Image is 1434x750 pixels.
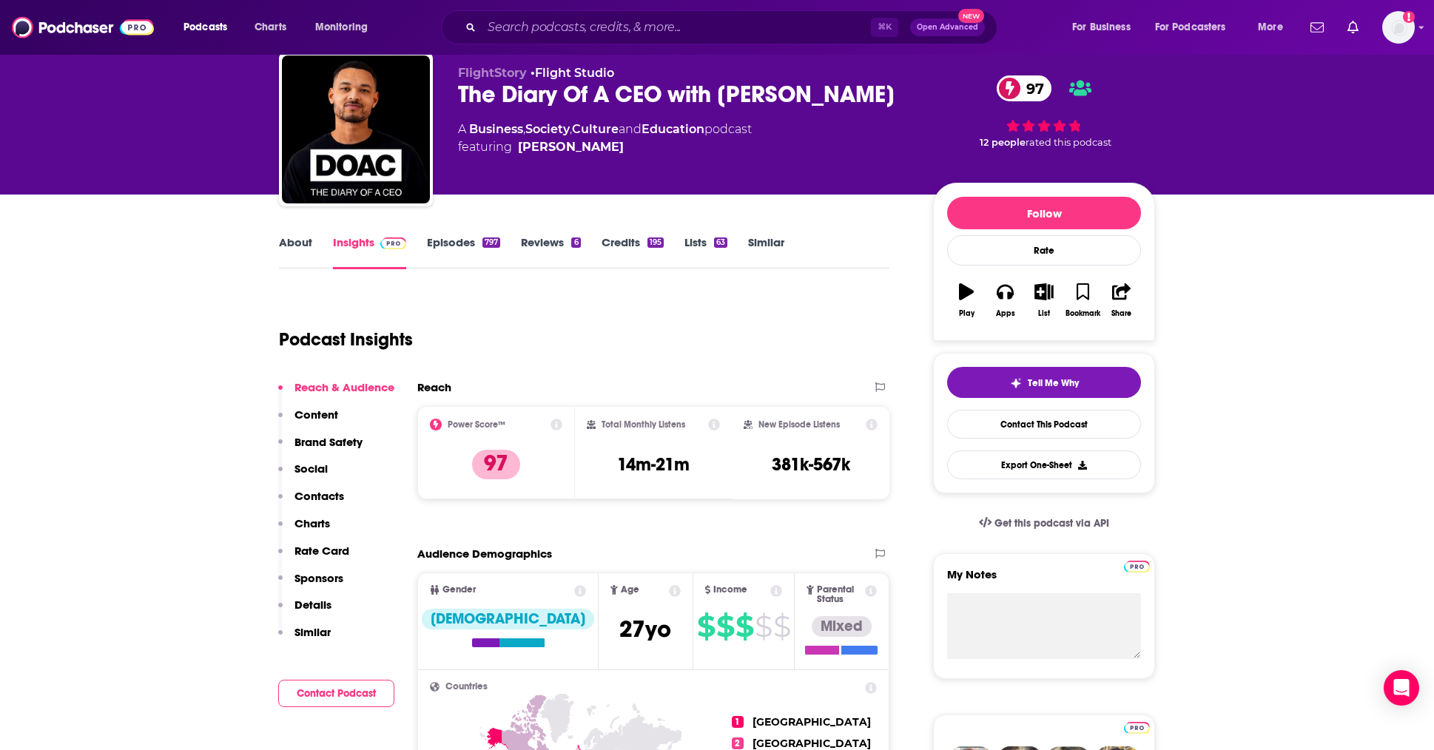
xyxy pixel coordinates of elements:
span: • [531,66,614,80]
span: Get this podcast via API [994,517,1109,530]
span: $ [735,615,753,638]
span: For Business [1072,17,1131,38]
h2: Reach [417,380,451,394]
div: List [1038,309,1050,318]
p: Content [294,408,338,422]
button: Share [1103,274,1141,327]
a: Society [525,122,570,136]
svg: Add a profile image [1403,11,1415,23]
span: $ [716,615,734,638]
img: Podchaser - Follow, Share and Rate Podcasts [12,13,154,41]
button: Reach & Audience [278,380,394,408]
span: $ [755,615,772,638]
button: tell me why sparkleTell Me Why [947,367,1141,398]
a: Contact This Podcast [947,410,1141,439]
div: [DEMOGRAPHIC_DATA] [422,609,594,629]
a: 97 [997,75,1051,101]
button: Apps [986,274,1024,327]
div: Open Intercom Messenger [1384,670,1419,706]
img: Podchaser Pro [1124,722,1150,734]
span: [GEOGRAPHIC_DATA] [753,737,871,750]
button: Content [278,408,338,435]
div: 97 12 peoplerated this podcast [933,66,1155,158]
button: Show profile menu [1382,11,1415,44]
a: Pro website [1124,720,1150,734]
span: Age [621,585,639,595]
button: Open AdvancedNew [910,18,985,36]
span: FlightStory [458,66,527,80]
a: About [279,235,312,269]
button: Contact Podcast [278,680,394,707]
span: 2 [732,737,744,749]
span: , [523,122,525,136]
span: , [570,122,572,136]
p: Details [294,598,331,612]
span: For Podcasters [1155,17,1226,38]
a: Steven Bartlett [518,138,624,156]
h2: New Episode Listens [758,419,840,430]
button: open menu [1248,16,1302,39]
span: New [958,9,985,23]
a: Culture [572,122,619,136]
div: Rate [947,235,1141,266]
div: 6 [571,237,580,248]
img: Podchaser Pro [1124,561,1150,572]
span: Logged in as rowan.sullivan [1382,11,1415,44]
span: ⌘ K [871,18,898,37]
div: 195 [647,237,664,248]
h1: Podcast Insights [279,328,413,351]
a: Episodes797 [427,235,500,269]
a: Reviews6 [521,235,580,269]
span: rated this podcast [1026,137,1111,148]
button: Contacts [278,489,344,516]
a: Pro website [1124,558,1150,572]
div: A podcast [458,121,752,156]
input: Search podcasts, credits, & more... [482,16,871,39]
button: Brand Safety [278,435,363,462]
a: Show notifications dropdown [1305,15,1330,40]
span: $ [773,615,790,638]
p: Rate Card [294,544,349,558]
a: Business [469,122,523,136]
img: The Diary Of A CEO with Steven Bartlett [282,55,430,203]
a: Credits195 [602,235,664,269]
button: Charts [278,516,330,544]
button: Social [278,462,328,489]
span: Countries [445,682,488,692]
span: Tell Me Why [1028,377,1079,389]
span: Open Advanced [917,24,978,31]
a: InsightsPodchaser Pro [333,235,406,269]
span: 27 yo [619,615,671,643]
span: Charts [255,17,286,38]
span: Income [713,585,747,595]
span: More [1258,17,1283,38]
button: Similar [278,625,331,652]
div: 63 [714,237,727,248]
div: Apps [996,309,1015,318]
button: List [1025,274,1063,327]
button: Sponsors [278,571,343,598]
a: Education [642,122,704,136]
h3: 14m-21m [617,453,690,476]
span: Gender [442,585,476,595]
h2: Total Monthly Listens [602,419,685,430]
a: Charts [245,16,295,39]
img: tell me why sparkle [1010,377,1022,389]
button: open menu [173,16,246,39]
button: Play [947,274,986,327]
div: Bookmark [1066,309,1100,318]
div: Mixed [812,616,872,637]
span: 97 [1011,75,1051,101]
span: Parental Status [817,585,863,604]
button: open menu [305,16,387,39]
a: Show notifications dropdown [1342,15,1364,40]
button: Follow [947,197,1141,229]
h3: 381k-567k [772,453,850,476]
span: Podcasts [184,17,227,38]
span: featuring [458,138,752,156]
a: Get this podcast via API [967,505,1121,541]
a: Similar [748,235,784,269]
a: Lists63 [684,235,727,269]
